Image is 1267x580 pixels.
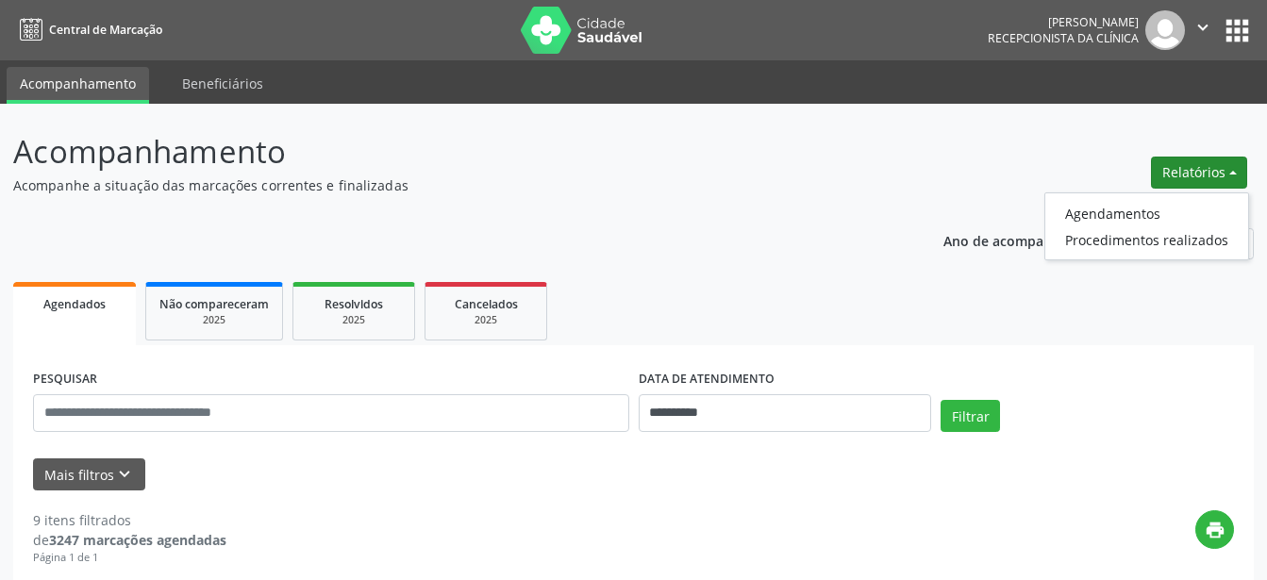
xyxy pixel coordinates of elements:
a: Acompanhamento [7,67,149,104]
i: print [1205,520,1225,540]
label: PESQUISAR [33,365,97,394]
a: Procedimentos realizados [1045,226,1248,253]
div: 2025 [159,313,269,327]
span: Cancelados [455,296,518,312]
button: print [1195,510,1234,549]
div: 9 itens filtrados [33,510,226,530]
div: Página 1 de 1 [33,550,226,566]
p: Ano de acompanhamento [943,228,1110,252]
div: de [33,530,226,550]
strong: 3247 marcações agendadas [49,531,226,549]
a: Beneficiários [169,67,276,100]
button: apps [1221,14,1254,47]
ul: Relatórios [1044,192,1249,260]
a: Central de Marcação [13,14,162,45]
div: [PERSON_NAME] [988,14,1139,30]
p: Acompanhe a situação das marcações correntes e finalizadas [13,175,882,195]
button: Mais filtroskeyboard_arrow_down [33,458,145,491]
div: 2025 [307,313,401,327]
span: Central de Marcação [49,22,162,38]
a: Agendamentos [1045,200,1248,226]
i: keyboard_arrow_down [114,464,135,485]
div: 2025 [439,313,533,327]
img: img [1145,10,1185,50]
p: Acompanhamento [13,128,882,175]
span: Resolvidos [325,296,383,312]
span: Não compareceram [159,296,269,312]
button: Relatórios [1151,157,1247,189]
span: Recepcionista da clínica [988,30,1139,46]
button:  [1185,10,1221,50]
label: DATA DE ATENDIMENTO [639,365,775,394]
i:  [1192,17,1213,38]
button: Filtrar [941,400,1000,432]
span: Agendados [43,296,106,312]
